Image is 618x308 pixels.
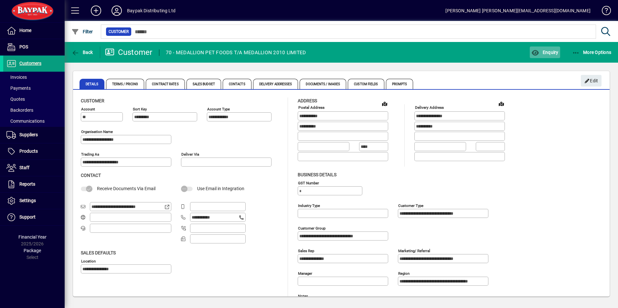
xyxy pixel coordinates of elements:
span: Documents / Images [300,79,346,89]
span: Quotes [6,97,25,102]
span: Business details [298,172,336,177]
span: Filter [71,29,93,34]
mat-label: Organisation name [81,129,113,134]
mat-label: Sort key [133,107,147,111]
app-page-header-button: Back [65,46,100,58]
mat-label: Customer type [398,203,423,208]
span: Package [24,248,41,253]
span: Contract Rates [146,79,185,89]
a: Payments [3,83,65,94]
span: More Options [572,50,612,55]
span: Details [80,79,104,89]
a: View on map [496,98,506,109]
a: Products [3,143,65,159]
span: Customers [19,61,41,66]
span: Receive Documents Via Email [97,186,155,191]
mat-label: Account Type [207,107,230,111]
span: Products [19,149,38,154]
a: Home [3,23,65,39]
a: Staff [3,160,65,176]
span: Custom Fields [348,79,384,89]
span: Delivery Addresses [253,79,298,89]
button: Enquiry [530,46,560,58]
a: Support [3,209,65,225]
div: 70 - MEDALLION PET FOODS T/A MEDALLION 2010 LIMITED [166,47,306,58]
span: Suppliers [19,132,38,137]
button: Filter [70,26,95,37]
div: Baypak Distributing Ltd [127,5,176,16]
span: Backorders [6,108,33,113]
span: Customer [109,28,129,35]
mat-label: Marketing/ Referral [398,248,430,253]
a: Suppliers [3,127,65,143]
span: Contacts [223,79,251,89]
a: View on map [379,98,390,109]
span: Customer [81,98,104,103]
span: Use Email in Integration [197,186,244,191]
a: Knowledge Base [597,1,610,22]
span: Financial Year [18,234,47,240]
button: Profile [106,5,127,16]
span: Back [71,50,93,55]
div: [PERSON_NAME] [PERSON_NAME][EMAIL_ADDRESS][DOMAIN_NAME] [445,5,591,16]
span: Prompts [386,79,413,89]
mat-label: GST Number [298,180,319,185]
mat-label: Manager [298,271,312,275]
mat-label: Customer group [298,226,325,230]
a: Reports [3,176,65,192]
mat-label: Location [81,259,96,263]
button: More Options [570,46,613,58]
a: Communications [3,116,65,127]
span: Reports [19,181,35,187]
span: Contact [81,173,101,178]
button: Add [86,5,106,16]
span: Home [19,28,31,33]
span: Payments [6,86,31,91]
span: Enquiry [531,50,558,55]
a: Invoices [3,72,65,83]
span: Address [298,98,317,103]
mat-label: Deliver via [181,152,199,157]
button: Edit [581,75,602,87]
span: Terms / Pricing [106,79,144,89]
button: Back [70,46,95,58]
a: Settings [3,193,65,209]
a: Backorders [3,105,65,116]
span: Communications [6,118,45,124]
span: Edit [584,76,598,86]
mat-label: Region [398,271,410,275]
mat-label: Industry type [298,203,320,208]
div: Customer [105,47,153,57]
mat-label: Account [81,107,95,111]
span: Staff [19,165,29,170]
mat-label: Trading as [81,152,99,157]
mat-label: Notes [298,293,308,298]
span: Sales Budget [186,79,221,89]
span: Sales defaults [81,250,116,255]
span: Support [19,214,36,220]
mat-label: Sales rep [298,248,314,253]
span: Invoices [6,75,27,80]
a: Quotes [3,94,65,105]
span: POS [19,44,28,49]
span: Settings [19,198,36,203]
a: POS [3,39,65,55]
